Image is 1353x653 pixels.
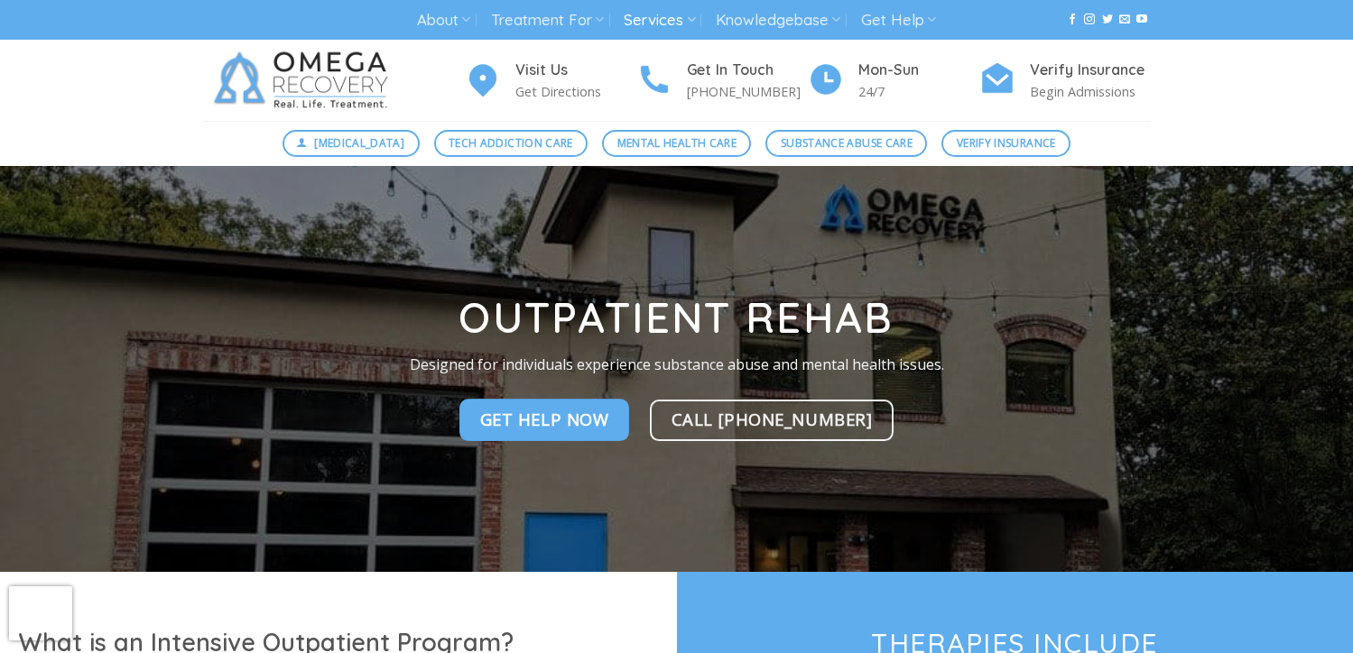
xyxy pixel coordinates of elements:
[636,59,808,103] a: Get In Touch [PHONE_NUMBER]
[434,130,588,157] a: Tech Addiction Care
[861,4,936,37] a: Get Help
[1030,59,1151,82] h4: Verify Insurance
[602,130,751,157] a: Mental Health Care
[781,134,913,152] span: Substance Abuse Care
[672,406,873,432] span: Call [PHONE_NUMBER]
[858,59,979,82] h4: Mon-Sun
[1084,14,1095,26] a: Follow on Instagram
[941,130,1070,157] a: Verify Insurance
[979,59,1151,103] a: Verify Insurance Begin Admissions
[203,40,406,121] img: Omega Recovery
[449,134,573,152] span: Tech Addiction Care
[515,59,636,82] h4: Visit Us
[617,134,737,152] span: Mental Health Care
[1102,14,1113,26] a: Follow on Twitter
[1030,81,1151,102] p: Begin Admissions
[1067,14,1078,26] a: Follow on Facebook
[1119,14,1130,26] a: Send us an email
[417,4,470,37] a: About
[385,354,969,377] p: Designed for individuals experience substance abuse and mental health issues.
[957,134,1056,152] span: Verify Insurance
[716,4,840,37] a: Knowledgebase
[765,130,927,157] a: Substance Abuse Care
[687,59,808,82] h4: Get In Touch
[687,81,808,102] p: [PHONE_NUMBER]
[314,134,404,152] span: [MEDICAL_DATA]
[459,291,894,344] strong: Outpatient Rehab
[459,400,630,441] a: Get Help NOw
[515,81,636,102] p: Get Directions
[480,407,609,433] span: Get Help NOw
[858,81,979,102] p: 24/7
[624,4,695,37] a: Services
[650,400,894,441] a: Call [PHONE_NUMBER]
[491,4,604,37] a: Treatment For
[1136,14,1147,26] a: Follow on YouTube
[283,130,420,157] a: [MEDICAL_DATA]
[465,59,636,103] a: Visit Us Get Directions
